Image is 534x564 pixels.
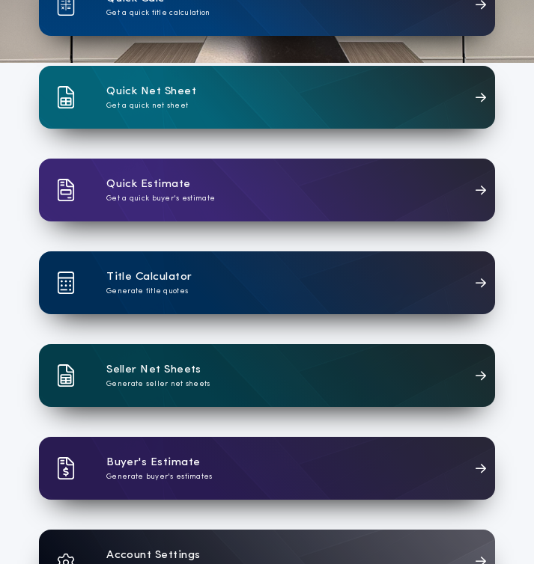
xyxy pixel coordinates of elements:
[106,7,210,19] p: Get a quick title calculation
[106,193,215,204] p: Get a quick buyer's estimate
[106,83,196,100] h1: Quick Net Sheet
[106,100,188,111] p: Get a quick net sheet
[57,86,75,108] img: card icon
[106,269,192,286] h1: Title Calculator
[57,272,75,294] img: card icon
[57,179,75,201] img: card icon
[106,286,188,297] p: Generate title quotes
[57,364,75,387] img: card icon
[106,378,210,390] p: Generate seller net sheets
[106,547,200,564] h1: Account Settings
[39,437,495,500] a: card iconBuyer's EstimateGenerate buyer's estimates
[106,471,213,482] p: Generate buyer's estimates
[106,361,201,378] h1: Seller Net Sheets
[106,454,200,471] h1: Buyer's Estimate
[39,251,495,314] a: card iconTitle CalculatorGenerate title quotes
[39,344,495,407] a: card iconSeller Net SheetsGenerate seller net sheets
[39,66,495,129] a: card iconQuick Net SheetGet a quick net sheet
[106,176,191,193] h1: Quick Estimate
[39,159,495,221] a: card iconQuick EstimateGet a quick buyer's estimate
[57,457,75,479] img: card icon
